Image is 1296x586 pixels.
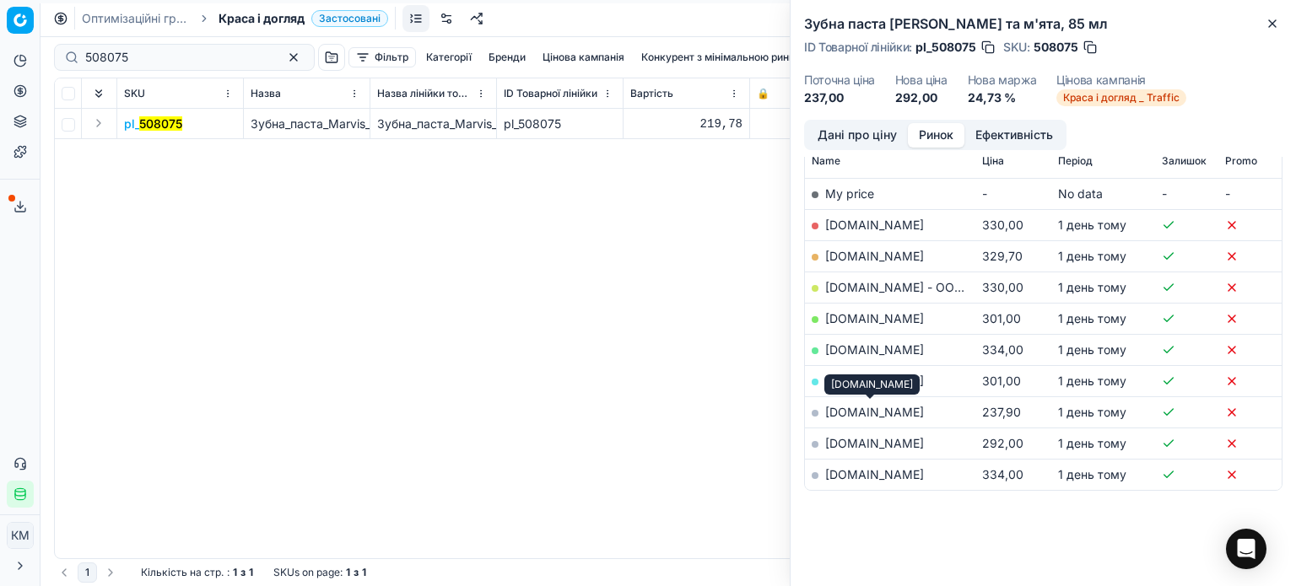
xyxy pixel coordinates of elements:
button: Expand all [89,83,109,104]
div: : [141,566,253,579]
span: Ціна [982,154,1004,168]
dt: Нова маржа [968,74,1037,86]
span: КM [8,523,33,548]
span: Назва лінійки товарів [377,87,472,100]
div: 219,78 [630,116,742,132]
span: 1 день тому [1058,311,1126,325]
span: Назва [251,87,281,100]
td: - [1218,178,1282,209]
span: pl_ [124,116,182,132]
button: КM [7,522,34,549]
a: [DOMAIN_NAME] [825,436,924,450]
button: Ефективність [964,123,1064,148]
span: 1 день тому [1058,436,1126,450]
dt: Цінова кампанія [1056,74,1186,86]
span: 🔒 [757,87,769,100]
button: Ринок [908,123,964,148]
span: 1 день тому [1058,280,1126,294]
span: pl_508075 [915,39,976,56]
span: SKUs on page : [273,566,343,579]
span: 1 день тому [1058,374,1126,388]
span: Застосовані [311,10,388,27]
a: [DOMAIN_NAME] [825,342,924,357]
span: 508075 [1034,39,1078,56]
a: [DOMAIN_NAME] [825,311,924,325]
strong: 1 [233,566,237,579]
button: Фільтр [348,47,416,67]
span: 1 день тому [1058,249,1126,263]
span: 330,00 [982,218,1023,232]
span: 334,00 [982,467,1023,481]
a: [DOMAIN_NAME] [825,374,924,388]
span: SKU [124,87,145,100]
span: ID Товарної лінійки : [804,41,912,53]
mark: 508075 [139,116,182,131]
span: SKU : [1003,41,1030,53]
button: Конкурент з мінімальною ринковою ціною [634,47,859,67]
span: Вартість [630,87,673,100]
td: - [975,178,1051,209]
a: [DOMAIN_NAME] [825,405,924,419]
button: Go to next page [100,562,121,583]
span: My price [825,186,874,201]
span: Promo [1225,154,1257,168]
span: ID Товарної лінійки [504,87,597,100]
dd: 24,73 % [968,89,1037,106]
td: No data [1051,178,1155,209]
dd: 292,00 [895,89,948,106]
button: Дані про ціну [807,123,908,148]
span: 334,00 [982,342,1023,357]
strong: 1 [362,566,366,579]
input: Пошук по SKU або назві [85,49,270,66]
h2: Зубна паста [PERSON_NAME] та м'ята, 85 мл [804,13,1282,34]
span: 237,90 [982,405,1021,419]
button: Go to previous page [54,562,74,583]
span: Name [812,154,840,168]
span: Краса і догляд _ Traffic [1056,89,1186,106]
span: 301,00 [982,311,1021,325]
span: Кількість на стр. [141,566,224,579]
span: 1 день тому [1058,467,1126,481]
button: Expand [89,113,109,133]
span: Період [1058,154,1093,168]
strong: з [354,566,359,579]
span: Залишок [1162,154,1207,168]
a: [DOMAIN_NAME] [825,249,924,263]
a: [DOMAIN_NAME] [825,467,924,481]
span: 1 день тому [1058,218,1126,232]
nav: pagination [54,562,121,583]
span: Краса і догляд [219,10,305,27]
button: Бренди [482,47,532,67]
button: Цінова кампанія [536,47,631,67]
div: Open Intercom Messenger [1226,529,1266,569]
span: Краса і доглядЗастосовані [219,10,388,27]
a: [DOMAIN_NAME] [825,218,924,232]
a: Оптимізаційні групи [82,10,190,27]
dt: Поточна ціна [804,74,875,86]
span: 292,00 [982,436,1023,450]
a: [DOMAIN_NAME] - ООО «Эпицентр К» [825,280,1047,294]
span: 1 день тому [1058,405,1126,419]
dt: Нова ціна [895,74,948,86]
span: 301,00 [982,374,1021,388]
div: pl_508075 [504,116,616,132]
strong: 1 [249,566,253,579]
span: Зубна_паста_Marvis_Жасмин_та_м'ята,_85_мл [251,116,515,131]
div: [DOMAIN_NAME] [824,374,920,395]
nav: breadcrumb [82,10,388,27]
strong: 1 [346,566,350,579]
dd: 237,00 [804,89,875,106]
button: Категорії [419,47,478,67]
td: - [1155,178,1218,209]
button: pl_508075 [124,116,182,132]
div: Зубна_паста_Marvis_Жасмин_та_м'ята,_85_мл [377,116,489,132]
span: 329,70 [982,249,1023,263]
span: 1 день тому [1058,342,1126,357]
strong: з [240,566,246,579]
button: 1 [78,562,97,583]
span: 330,00 [982,280,1023,294]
